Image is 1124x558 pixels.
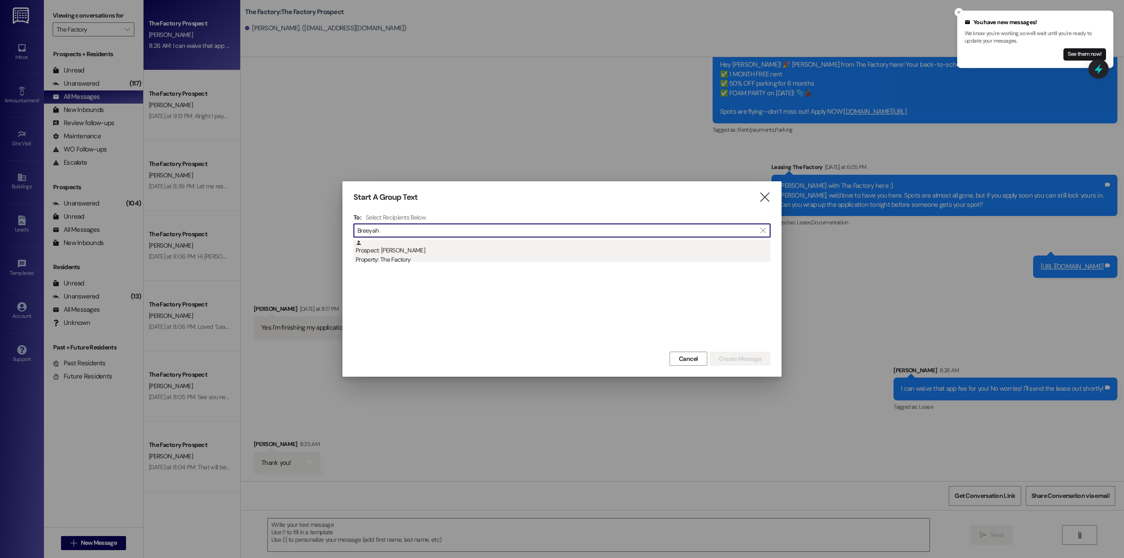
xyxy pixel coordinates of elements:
button: Create Message [710,352,771,366]
button: See them now! [1063,48,1106,61]
button: Close toast [955,8,963,17]
div: You have new messages! [965,18,1106,27]
i:  [760,227,765,234]
div: Property: The Factory [356,255,771,264]
span: Cancel [679,354,698,364]
h4: Select Recipients Below [366,213,426,221]
button: Clear text [756,224,770,237]
div: Prospect: [PERSON_NAME]Property: The Factory [353,240,771,262]
i:  [759,193,771,202]
h3: Start A Group Text [353,192,418,202]
h3: To: [353,213,361,221]
p: We know you're working, so we'll wait until you're ready to update your messages. [965,30,1106,45]
div: Prospect: [PERSON_NAME] [356,240,771,265]
span: Create Message [719,354,761,364]
input: Search for any contact or apartment [357,224,756,237]
button: Cancel [670,352,707,366]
